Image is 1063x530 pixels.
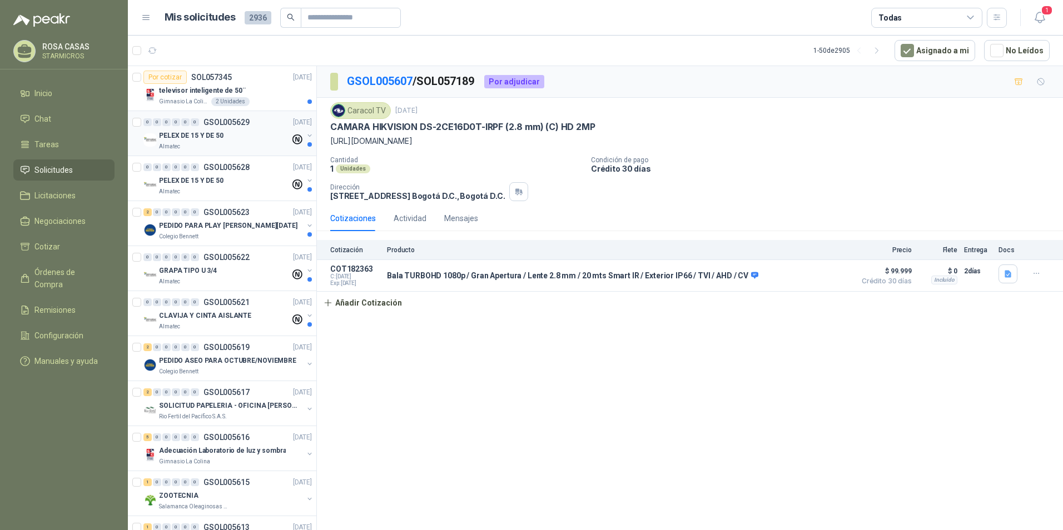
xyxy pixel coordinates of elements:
[162,208,171,216] div: 0
[330,280,380,287] span: Exp: [DATE]
[34,241,60,253] span: Cotizar
[191,208,199,216] div: 0
[394,212,426,224] div: Actividad
[143,208,152,216] div: 2
[143,178,157,192] img: Company Logo
[484,75,544,88] div: Por adjudicar
[181,478,190,486] div: 0
[13,325,115,346] a: Configuración
[34,329,83,342] span: Configuración
[1030,8,1050,28] button: 1
[293,387,312,398] p: [DATE]
[143,88,157,102] img: Company Logo
[293,72,312,83] p: [DATE]
[159,457,210,466] p: Gimnasio La Colina
[203,163,250,171] p: GSOL005628
[159,322,180,331] p: Almatec
[336,164,370,173] div: Unidades
[191,298,199,306] div: 0
[191,73,232,81] p: SOL057345
[330,135,1050,147] p: [URL][DOMAIN_NAME]
[330,156,582,164] p: Cantidad
[143,71,187,84] div: Por cotizar
[34,113,51,125] span: Chat
[287,13,295,21] span: search
[181,388,190,396] div: 0
[143,388,152,396] div: 2
[143,296,314,331] a: 0 0 0 0 0 0 GSOL005621[DATE] Company LogoCLAVIJA Y CINTA AISLANTEAlmatec
[293,162,312,173] p: [DATE]
[13,236,115,257] a: Cotizar
[330,273,380,280] span: C: [DATE]
[13,299,115,321] a: Remisiones
[153,163,161,171] div: 0
[42,43,112,51] p: ROSA CASAS
[159,401,297,411] p: SOLICITUD PAPELERIA - OFICINA [PERSON_NAME]
[159,142,180,151] p: Almatec
[172,478,180,486] div: 0
[143,298,152,306] div: 0
[34,87,52,99] span: Inicio
[347,73,475,90] p: / SOL057189
[203,253,250,261] p: GSOL005622
[153,208,161,216] div: 0
[13,211,115,232] a: Negociaciones
[159,446,286,456] p: Adecuación Laboratorio de luz y sombra
[293,117,312,128] p: [DATE]
[172,388,180,396] div: 0
[293,342,312,353] p: [DATE]
[293,297,312,308] p: [DATE]
[143,431,314,466] a: 5 0 0 0 0 0 GSOL005616[DATE] Company LogoAdecuación Laboratorio de luz y sombraGimnasio La Colina
[999,246,1021,254] p: Docs
[153,478,161,486] div: 0
[34,215,86,227] span: Negociaciones
[153,388,161,396] div: 0
[191,118,199,126] div: 0
[165,9,236,26] h1: Mis solicitudes
[143,251,314,286] a: 0 0 0 0 0 0 GSOL005622[DATE] Company LogoGRAPA TIPO U 3/4Almatec
[143,163,152,171] div: 0
[444,212,478,224] div: Mensajes
[153,298,161,306] div: 0
[172,163,180,171] div: 0
[159,277,180,286] p: Almatec
[13,13,70,27] img: Logo peakr
[330,191,505,201] p: [STREET_ADDRESS] Bogotá D.C. , Bogotá D.C.
[143,118,152,126] div: 0
[181,208,190,216] div: 0
[245,11,271,24] span: 2936
[191,253,199,261] div: 0
[143,341,314,376] a: 2 0 0 0 0 0 GSOL005619[DATE] Company LogoPEDIDO ASEO PARA OCTUBRE/NOVIEMBREColegio Bennett
[143,116,314,151] a: 0 0 0 0 0 0 GSOL005629[DATE] Company LogoPELEX DE 15 Y DE 50Almatec
[347,74,413,88] a: GSOL005607
[387,271,758,281] p: Bala TURBOHD 1080p / Gran Apertura / Lente 2.8 mm / 20 mts Smart IR / Exterior IP66 / TVI / AHD / CV
[918,264,957,278] p: $ 0
[317,292,408,314] button: Añadir Cotización
[13,159,115,181] a: Solicitudes
[143,403,157,417] img: Company Logo
[191,478,199,486] div: 0
[330,121,595,133] p: CAMARA HIKVISION DS-2CE16D0T-IRPF (2.8 mm) (C) HD 2MP
[162,433,171,441] div: 0
[203,343,250,351] p: GSOL005619
[159,491,198,501] p: ZOOTECNIA
[172,433,180,441] div: 0
[813,42,886,59] div: 1 - 50 de 2905
[159,367,198,376] p: Colegio Bennett
[159,221,297,231] p: PEDIDO PARA PLAY [PERSON_NAME][DATE]
[330,164,334,173] p: 1
[395,106,418,116] p: [DATE]
[159,311,251,321] p: CLAVIJA Y CINTA AISLANTE
[143,253,152,261] div: 0
[13,108,115,129] a: Chat
[159,412,227,421] p: Rio Fertil del Pacífico S.A.S.
[181,163,190,171] div: 0
[181,118,190,126] div: 0
[203,118,250,126] p: GSOL005629
[203,208,250,216] p: GSOL005623
[143,358,157,372] img: Company Logo
[143,448,157,462] img: Company Logo
[159,502,229,511] p: Salamanca Oleaginosas SAS
[191,343,199,351] div: 0
[181,433,190,441] div: 0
